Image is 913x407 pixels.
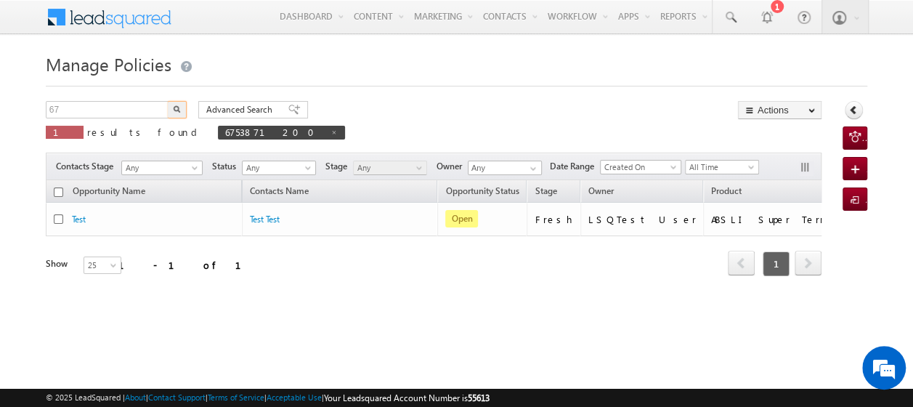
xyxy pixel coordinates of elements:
span: Your Leadsquared Account Number is [324,392,490,403]
span: Advanced Search [206,103,277,116]
button: Actions [738,101,821,119]
span: Opportunity Name [73,185,145,196]
a: Product [704,183,749,202]
div: Show [46,257,72,270]
span: Contacts Name [243,183,316,202]
span: Any [243,161,312,174]
span: Owner [588,185,614,196]
span: Manage Policies [46,52,171,76]
a: Contact Support [148,392,206,402]
img: Search [173,105,180,113]
span: results found [87,126,203,138]
span: Created On [601,161,676,174]
span: Any [354,161,423,174]
a: prev [728,252,755,275]
a: Any [353,161,427,175]
a: next [795,252,821,275]
div: LSQTest User [588,213,697,226]
a: Test Test [250,214,280,225]
a: Opportunity Status [438,183,526,202]
span: Contacts Stage [56,160,119,173]
a: 25 [84,257,121,274]
div: ABSLI Super Term Plan [711,213,856,226]
div: Fresh [535,213,574,226]
span: Owner [437,160,468,173]
div: 1 - 1 of 1 [118,257,259,273]
span: All Time [686,161,755,174]
span: 55613 [468,392,490,403]
a: Acceptable Use [267,392,322,402]
a: Any [242,161,316,175]
span: Stage [535,185,556,196]
span: 1 [763,251,790,276]
span: Date Range [550,160,600,173]
span: Status [212,160,242,173]
span: prev [728,251,755,275]
a: Created On [600,160,681,174]
input: Type to Search [468,161,542,175]
a: Opportunity Name [65,183,153,202]
a: Test [72,214,86,225]
a: About [125,392,146,402]
a: All Time [685,160,759,174]
a: Terms of Service [208,392,264,402]
input: Check all records [54,188,63,197]
span: Product [711,185,742,196]
span: © 2025 LeadSquared | | | | | [46,391,490,405]
a: Show All Items [522,161,540,176]
span: 1 [53,126,76,138]
a: Any [121,161,203,175]
span: Open [445,210,478,227]
span: Stage [325,160,353,173]
span: 25 [84,259,123,272]
span: 6753871200 [225,126,323,138]
a: Stage [527,183,564,202]
span: next [795,251,821,275]
span: Any [122,161,198,174]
